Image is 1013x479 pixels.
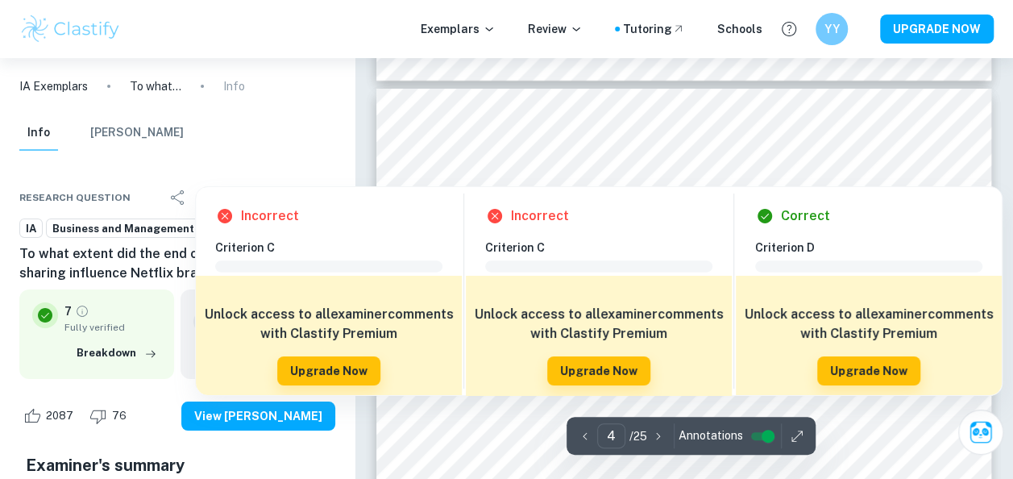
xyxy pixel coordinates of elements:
button: YY [816,13,848,45]
h6: Criterion C [215,239,455,256]
h6: Correct [781,206,830,226]
button: Upgrade Now [817,356,920,385]
p: / 25 [629,427,646,445]
a: Schools [717,20,762,38]
button: Upgrade Now [277,356,380,385]
span: Business and Management-HL [47,221,219,237]
span: Fully verified [64,320,161,335]
p: Exemplars [421,20,496,38]
a: Grade fully verified [75,304,89,319]
h6: Criterion D [755,239,995,256]
img: Clastify logo [19,13,122,45]
h6: YY [823,20,841,38]
h6: Unlock access to all examiner comments with Clastify Premium [204,305,454,344]
h5: Examiner's summary [26,453,329,477]
button: [PERSON_NAME] [90,115,184,151]
div: Share [162,181,194,214]
div: Dislike [85,403,135,429]
span: Annotations [678,427,742,444]
h6: To what extent did the end of the password sharing influence Netflix brand image and sales? [19,244,335,283]
h6: Unlock access to all examiner comments with Clastify Premium [474,305,724,344]
span: IA [20,221,42,237]
a: IA Exemplars [19,77,88,95]
button: View [PERSON_NAME] [181,402,335,431]
h6: Incorrect [511,206,569,226]
a: IA [19,219,43,239]
span: Research question [19,190,131,205]
p: Info [223,77,245,95]
button: UPGRADE NOW [880,15,994,44]
div: Download [197,177,264,219]
span: 2087 [37,408,82,424]
a: Tutoring [623,20,685,38]
h6: Unlock access to all examiner comments with Clastify Premium [744,305,994,344]
button: Info [19,115,58,151]
p: Review [528,20,583,38]
button: Upgrade Now [547,356,650,385]
button: Ask Clai [958,410,1003,455]
h6: Incorrect [241,206,299,226]
span: 76 [103,408,135,424]
button: Breakdown [73,341,161,365]
button: Help and Feedback [775,15,803,43]
div: Like [19,403,82,429]
a: Business and Management-HL [46,219,220,239]
h6: Criterion C [485,239,725,256]
p: 7 [64,302,72,320]
p: To what extent did the end of the password sharing influence Netflix brand image and sales? [130,77,181,95]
